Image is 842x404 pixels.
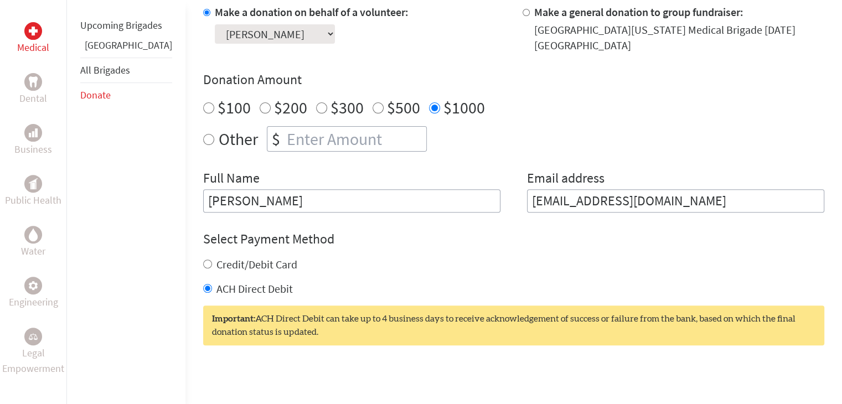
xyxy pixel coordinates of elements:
div: Public Health [24,175,42,193]
a: BusinessBusiness [14,124,52,157]
p: Public Health [5,193,61,208]
a: Public HealthPublic Health [5,175,61,208]
div: Water [24,226,42,244]
p: Engineering [9,294,58,310]
div: Legal Empowerment [24,328,42,345]
label: Make a donation on behalf of a volunteer: [215,5,409,19]
input: Enter Amount [285,127,426,151]
p: Legal Empowerment [2,345,64,376]
img: Medical [29,27,38,35]
h4: Donation Amount [203,71,824,89]
div: ACH Direct Debit can take up to 4 business days to receive acknowledgement of success or failure ... [203,305,824,345]
div: [GEOGRAPHIC_DATA][US_STATE] Medical Brigade [DATE] [GEOGRAPHIC_DATA] [534,22,824,53]
li: Panama [80,38,172,58]
a: All Brigades [80,64,130,76]
img: Public Health [29,178,38,189]
div: $ [267,127,285,151]
label: Email address [527,169,605,189]
input: Your Email [527,189,824,213]
a: DentalDental [19,73,47,106]
a: WaterWater [21,226,45,259]
label: ACH Direct Debit [216,282,293,296]
img: Engineering [29,281,38,290]
a: MedicalMedical [17,22,49,55]
label: Full Name [203,169,260,189]
li: Donate [80,83,172,107]
label: $500 [387,97,420,118]
a: EngineeringEngineering [9,277,58,310]
p: Business [14,142,52,157]
div: Engineering [24,277,42,294]
label: Credit/Debit Card [216,257,297,271]
a: Donate [80,89,111,101]
img: Water [29,228,38,241]
p: Water [21,244,45,259]
h4: Select Payment Method [203,230,824,248]
label: $1000 [443,97,485,118]
img: Legal Empowerment [29,333,38,340]
a: Legal EmpowermentLegal Empowerment [2,328,64,376]
div: Medical [24,22,42,40]
div: Dental [24,73,42,91]
label: Make a general donation to group fundraiser: [534,5,743,19]
label: $300 [330,97,364,118]
label: $100 [218,97,251,118]
label: Other [219,126,258,152]
div: Business [24,124,42,142]
input: Enter Full Name [203,189,500,213]
li: All Brigades [80,58,172,83]
img: Business [29,128,38,137]
p: Medical [17,40,49,55]
strong: Important: [212,314,255,323]
a: [GEOGRAPHIC_DATA] [85,39,172,51]
p: Dental [19,91,47,106]
label: $200 [274,97,307,118]
li: Upcoming Brigades [80,13,172,38]
img: Dental [29,76,38,87]
a: Upcoming Brigades [80,19,162,32]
